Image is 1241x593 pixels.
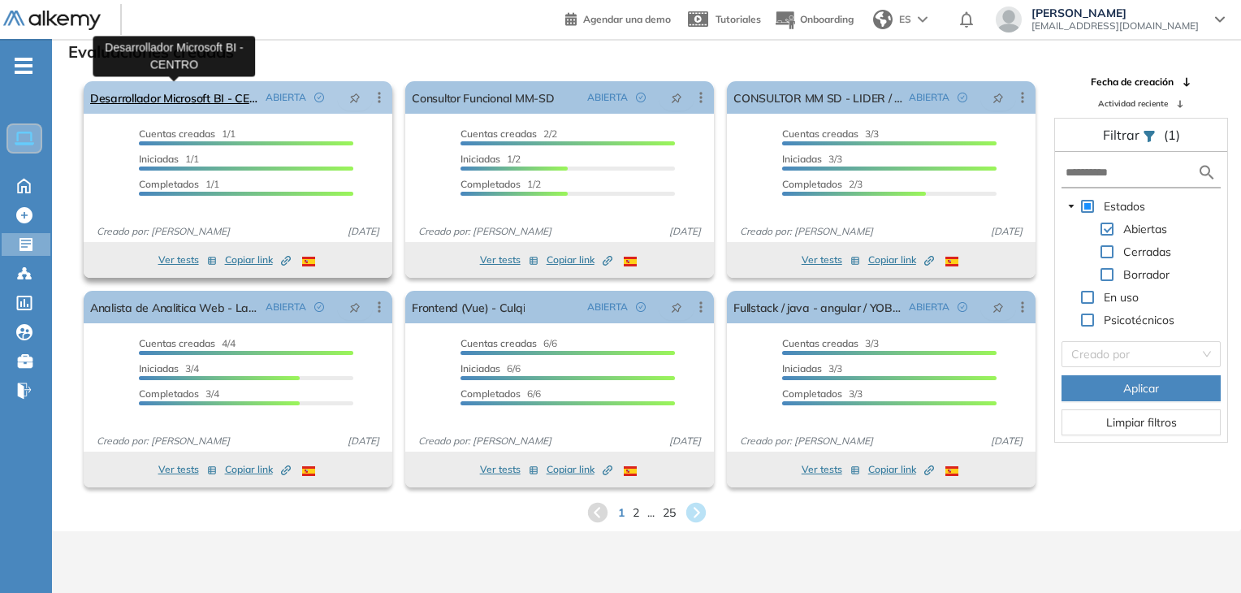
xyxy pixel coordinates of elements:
[659,84,694,110] button: pushpin
[733,291,902,323] a: Fullstack / java - angular / YOBEL
[1100,310,1178,330] span: Psicotécnicos
[984,434,1029,448] span: [DATE]
[733,434,880,448] span: Creado por: [PERSON_NAME]
[1106,413,1177,431] span: Limpiar filtros
[647,504,655,522] span: ...
[158,460,217,479] button: Ver tests
[461,153,521,165] span: 1/2
[984,224,1029,239] span: [DATE]
[624,466,637,476] img: ESP
[341,434,386,448] span: [DATE]
[636,93,646,102] span: check-circle
[15,64,32,67] i: -
[139,178,219,190] span: 1/1
[547,462,612,477] span: Copiar link
[782,387,863,400] span: 3/3
[1062,375,1221,401] button: Aplicar
[139,153,199,165] span: 1/1
[958,93,967,102] span: check-circle
[992,301,1004,314] span: pushpin
[68,42,234,62] h3: Evaluaciones creadas
[139,153,179,165] span: Iniciadas
[461,337,537,349] span: Cuentas creadas
[337,294,373,320] button: pushpin
[139,337,236,349] span: 4/4
[302,257,315,266] img: ESP
[547,253,612,267] span: Copiar link
[782,153,822,165] span: Iniciadas
[1123,379,1159,397] span: Aplicar
[90,81,259,114] a: Desarrollador Microsoft BI - CENTRO
[587,90,628,105] span: ABIERTA
[314,93,324,102] span: check-circle
[782,337,879,349] span: 3/3
[461,153,500,165] span: Iniciadas
[945,466,958,476] img: ESP
[1100,288,1142,307] span: En uso
[1120,265,1173,284] span: Borrador
[774,2,854,37] button: Onboarding
[636,302,646,312] span: check-circle
[139,337,215,349] span: Cuentas creadas
[461,387,541,400] span: 6/6
[1091,75,1174,89] span: Fecha de creación
[1031,19,1199,32] span: [EMAIL_ADDRESS][DOMAIN_NAME]
[139,128,236,140] span: 1/1
[1103,127,1143,143] span: Filtrar
[139,387,219,400] span: 3/4
[1123,245,1171,259] span: Cerradas
[945,257,958,266] img: ESP
[461,128,557,140] span: 2/2
[782,387,842,400] span: Completados
[139,128,215,140] span: Cuentas creadas
[1197,162,1217,183] img: search icon
[1164,125,1180,145] span: (1)
[158,250,217,270] button: Ver tests
[1062,409,1221,435] button: Limpiar filtros
[90,434,236,448] span: Creado por: [PERSON_NAME]
[958,302,967,312] span: check-circle
[1100,197,1148,216] span: Estados
[733,224,880,239] span: Creado por: [PERSON_NAME]
[547,460,612,479] button: Copiar link
[314,302,324,312] span: check-circle
[909,300,949,314] span: ABIERTA
[918,16,928,23] img: arrow
[337,84,373,110] button: pushpin
[1104,313,1174,327] span: Psicotécnicos
[1123,267,1170,282] span: Borrador
[624,257,637,266] img: ESP
[868,462,934,477] span: Copiar link
[3,11,101,31] img: Logo
[480,460,538,479] button: Ver tests
[565,8,671,28] a: Agendar una demo
[341,224,386,239] span: [DATE]
[1067,202,1075,210] span: caret-down
[412,291,525,323] a: Frontend (Vue) - Culqi
[782,178,842,190] span: Completados
[1104,290,1139,305] span: En uso
[225,250,291,270] button: Copiar link
[1104,199,1145,214] span: Estados
[349,91,361,104] span: pushpin
[225,460,291,479] button: Copiar link
[461,362,500,374] span: Iniciadas
[461,128,537,140] span: Cuentas creadas
[461,337,557,349] span: 6/6
[671,301,682,314] span: pushpin
[461,178,541,190] span: 1/2
[412,224,558,239] span: Creado por: [PERSON_NAME]
[980,84,1016,110] button: pushpin
[868,460,934,479] button: Copiar link
[461,178,521,190] span: Completados
[266,300,306,314] span: ABIERTA
[583,13,671,25] span: Agendar una demo
[716,13,761,25] span: Tutoriales
[1098,97,1168,110] span: Actividad reciente
[461,362,521,374] span: 6/6
[782,128,879,140] span: 3/3
[659,294,694,320] button: pushpin
[1031,6,1199,19] span: [PERSON_NAME]
[139,362,199,374] span: 3/4
[782,178,863,190] span: 2/3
